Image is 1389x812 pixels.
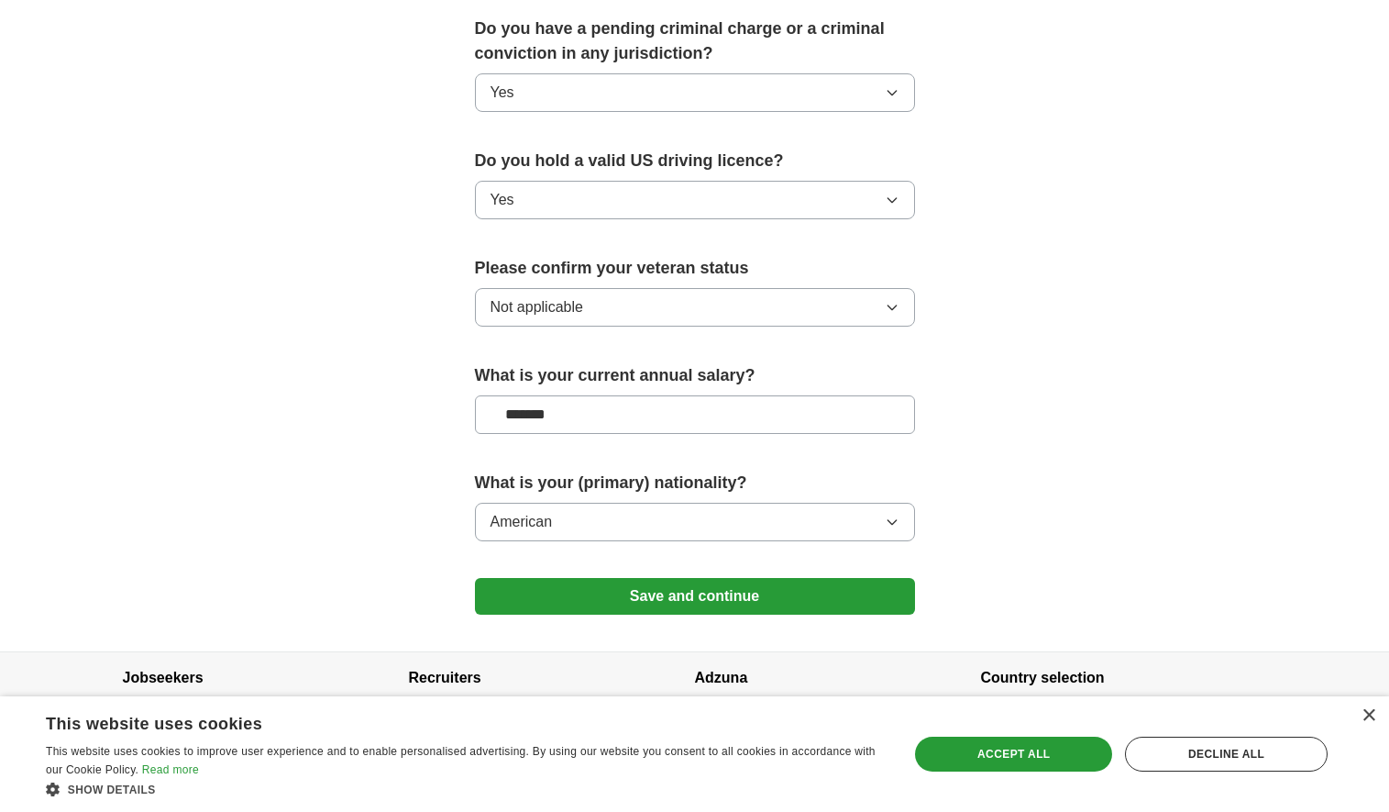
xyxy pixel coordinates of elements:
div: Show details [46,780,883,798]
div: Decline all [1125,737,1328,772]
label: Please confirm your veteran status [475,256,915,281]
label: What is your (primary) nationality? [475,471,915,495]
span: American [491,511,553,533]
label: Do you have a pending criminal charge or a criminal conviction in any jurisdiction? [475,17,915,66]
button: Yes [475,181,915,219]
button: American [475,503,915,541]
span: Yes [491,189,514,211]
button: Not applicable [475,288,915,327]
span: Yes [491,82,514,104]
span: This website uses cookies to improve user experience and to enable personalised advertising. By u... [46,745,876,776]
div: Close [1361,709,1375,723]
button: Yes [475,73,915,112]
div: Accept all [915,737,1112,772]
label: Do you hold a valid US driving licence? [475,149,915,173]
span: Show details [68,784,156,796]
label: What is your current annual salary? [475,363,915,388]
a: Read more, opens a new window [142,763,199,776]
span: Not applicable [491,296,583,318]
h4: Country selection [981,652,1267,704]
button: Save and continue [475,578,915,615]
div: This website uses cookies [46,707,837,735]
